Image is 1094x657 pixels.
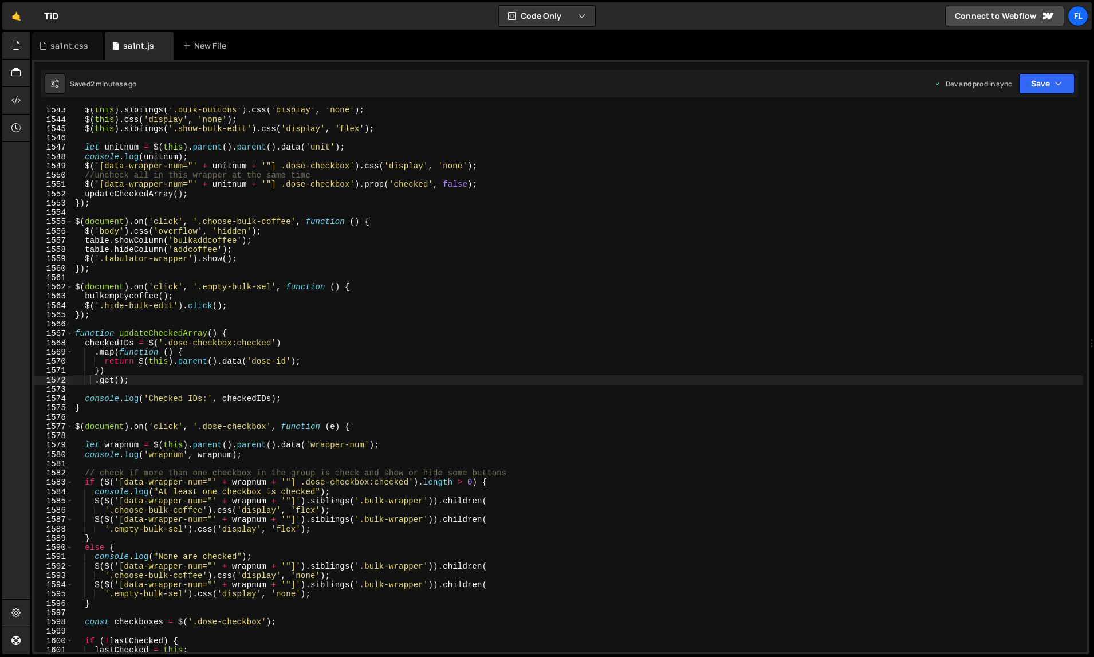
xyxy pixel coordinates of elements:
div: 1576 [34,413,73,422]
div: 1593 [34,571,73,580]
div: 1569 [34,348,73,357]
div: 1566 [34,320,73,329]
div: 1548 [34,152,73,162]
div: 1584 [34,487,73,497]
div: 1552 [34,190,73,199]
div: 1575 [34,403,73,412]
div: 1592 [34,562,73,571]
div: 1582 [34,469,73,478]
div: Saved [70,79,136,89]
div: sa1nt.js [123,40,154,52]
div: 1563 [34,292,73,301]
div: 1586 [34,506,73,515]
div: 1596 [34,599,73,608]
div: 1589 [34,534,73,543]
div: 1583 [34,478,73,487]
div: 1545 [34,124,73,133]
div: 1547 [34,143,73,152]
div: 1599 [34,627,73,636]
div: 1587 [34,515,73,524]
div: 1551 [34,180,73,189]
div: TiD [44,9,58,23]
div: 1574 [34,394,73,403]
div: 1597 [34,608,73,617]
div: 1555 [34,217,73,226]
div: 1581 [34,459,73,469]
div: 1554 [34,208,73,217]
div: 1550 [34,171,73,180]
div: 1564 [34,301,73,310]
div: Dev and prod in sync [934,79,1012,89]
div: 1556 [34,227,73,236]
div: 1557 [34,236,73,245]
a: Connect to Webflow [945,6,1064,26]
div: 1568 [34,339,73,348]
div: 1560 [34,264,73,273]
a: Fl [1068,6,1088,26]
div: 1567 [34,329,73,338]
div: 1578 [34,431,73,440]
div: 1577 [34,422,73,431]
div: 1590 [34,543,73,552]
button: Code Only [499,6,595,26]
div: 1565 [34,310,73,320]
div: 1572 [34,376,73,385]
div: 1570 [34,357,73,366]
div: 1579 [34,440,73,450]
div: 1546 [34,133,73,143]
div: 1601 [34,646,73,655]
div: sa1nt.css [50,40,88,52]
button: Save [1019,73,1075,94]
div: 1598 [34,617,73,627]
div: 1543 [34,105,73,115]
div: 1594 [34,580,73,589]
div: 1588 [34,525,73,534]
div: 1549 [34,162,73,171]
div: 1600 [34,636,73,646]
div: 1573 [34,385,73,394]
div: 1561 [34,273,73,282]
div: 1580 [34,450,73,459]
div: 2 minutes ago [90,79,136,89]
div: 1591 [34,552,73,561]
div: 1544 [34,115,73,124]
div: 1562 [34,282,73,292]
div: 1595 [34,589,73,599]
a: 🤙 [2,2,30,30]
div: 1558 [34,245,73,254]
div: 1553 [34,199,73,208]
div: 1559 [34,254,73,263]
div: 1571 [34,366,73,375]
div: New File [183,40,231,52]
div: 1585 [34,497,73,506]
